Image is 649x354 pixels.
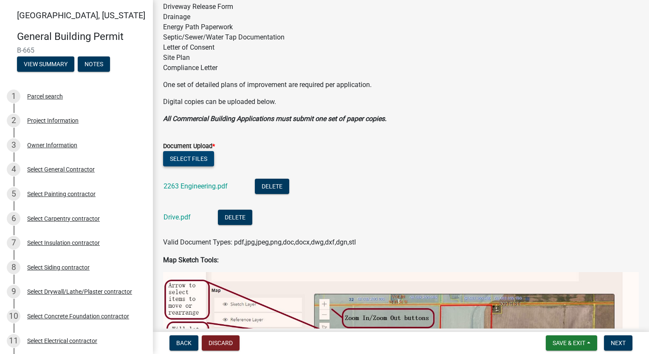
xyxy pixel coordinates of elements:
[27,93,63,99] div: Parcel search
[169,335,198,351] button: Back
[78,56,110,72] button: Notes
[218,210,252,225] button: Delete
[17,61,74,68] wm-modal-confirm: Summary
[163,97,639,107] p: Digital copies can be uploaded below.
[7,261,20,274] div: 8
[27,166,95,172] div: Select General Contractor
[17,46,136,54] span: B-665
[7,90,20,103] div: 1
[163,151,214,166] button: Select files
[164,182,228,190] a: 2263 Engineering.pdf
[176,340,192,346] span: Back
[611,340,626,346] span: Next
[163,256,219,264] strong: Map Sketch Tools:
[202,335,240,351] button: Discard
[546,335,597,351] button: Save & Exit
[27,118,79,124] div: Project Information
[255,183,289,191] wm-modal-confirm: Delete Document
[27,240,100,246] div: Select Insulation contractor
[17,10,145,20] span: [GEOGRAPHIC_DATA], [US_STATE]
[27,191,96,197] div: Select Painting contractor
[218,214,252,222] wm-modal-confirm: Delete Document
[17,56,74,72] button: View Summary
[163,80,639,90] p: One set of detailed plans of improvement are required per application.
[163,143,215,149] label: Document Upload
[255,179,289,194] button: Delete
[27,216,100,222] div: Select Carpentry contractor
[27,264,90,270] div: Select Siding contractor
[7,334,20,348] div: 11
[604,335,632,351] button: Next
[7,163,20,176] div: 4
[7,236,20,250] div: 7
[163,238,356,246] span: Valid Document Types: pdf,jpg,jpeg,png,doc,docx,dwg,dxf,dgn,stl
[7,114,20,127] div: 2
[553,340,585,346] span: Save & Exit
[27,142,77,148] div: Owner Information
[17,31,146,43] h4: General Building Permit
[164,213,191,221] a: Drive.pdf
[27,338,97,344] div: Select Electrical contractor
[78,61,110,68] wm-modal-confirm: Notes
[27,313,129,319] div: Select Concrete Foundation contractor
[7,138,20,152] div: 3
[7,187,20,201] div: 5
[7,212,20,225] div: 6
[7,285,20,298] div: 9
[163,115,387,123] strong: All Commercial Building Applications must submit one set of paper copies.
[27,289,132,295] div: Select Drywall/Lathe/Plaster contractor
[7,309,20,323] div: 10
